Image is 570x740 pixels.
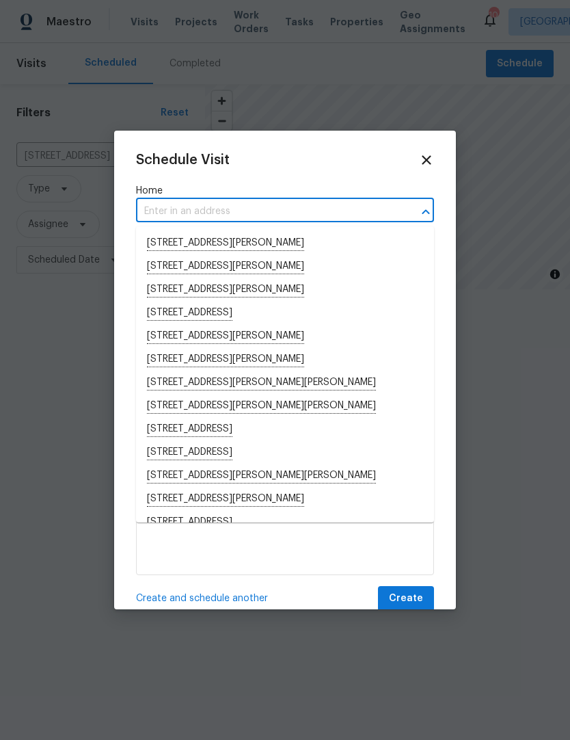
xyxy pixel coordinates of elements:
[378,586,434,611] button: Create
[389,590,423,607] span: Create
[136,592,268,605] span: Create and schedule another
[136,201,396,222] input: Enter in an address
[136,184,434,198] label: Home
[136,153,230,167] span: Schedule Visit
[416,202,435,222] button: Close
[419,153,434,168] span: Close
